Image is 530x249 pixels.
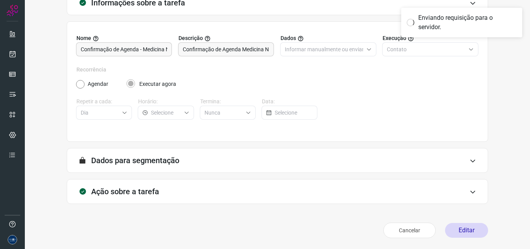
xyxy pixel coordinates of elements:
input: Selecione [275,106,312,119]
button: Cancelar [383,223,436,238]
label: Agendar [88,80,108,88]
span: Descrição [178,34,203,42]
img: Logo [7,5,18,16]
input: Forneça uma breve descrição da sua tarefa. [183,43,269,56]
input: Selecione [81,106,119,119]
span: Nome [76,34,91,42]
label: Data: [262,98,317,106]
input: Selecione o tipo de envio [285,43,363,56]
input: Digite o nome para a sua tarefa. [81,43,167,56]
label: Repetir a cada: [76,98,132,106]
input: Selecione [151,106,180,119]
label: Recorrência [76,66,478,74]
span: Dados [281,34,296,42]
label: Executar agora [139,80,176,88]
div: Enviando requisição para o servidor. [418,13,517,32]
label: Horário: [138,98,194,106]
button: Editar [445,223,488,238]
input: Selecione [204,106,242,119]
h3: Ação sobre a tarefa [91,187,159,196]
img: d06bdf07e729e349525d8f0de7f5f473.png [8,235,17,244]
input: Selecione o tipo de envio [387,43,465,56]
h3: Dados para segmentação [91,156,179,165]
span: Execução [383,34,406,42]
label: Termina: [200,98,256,106]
